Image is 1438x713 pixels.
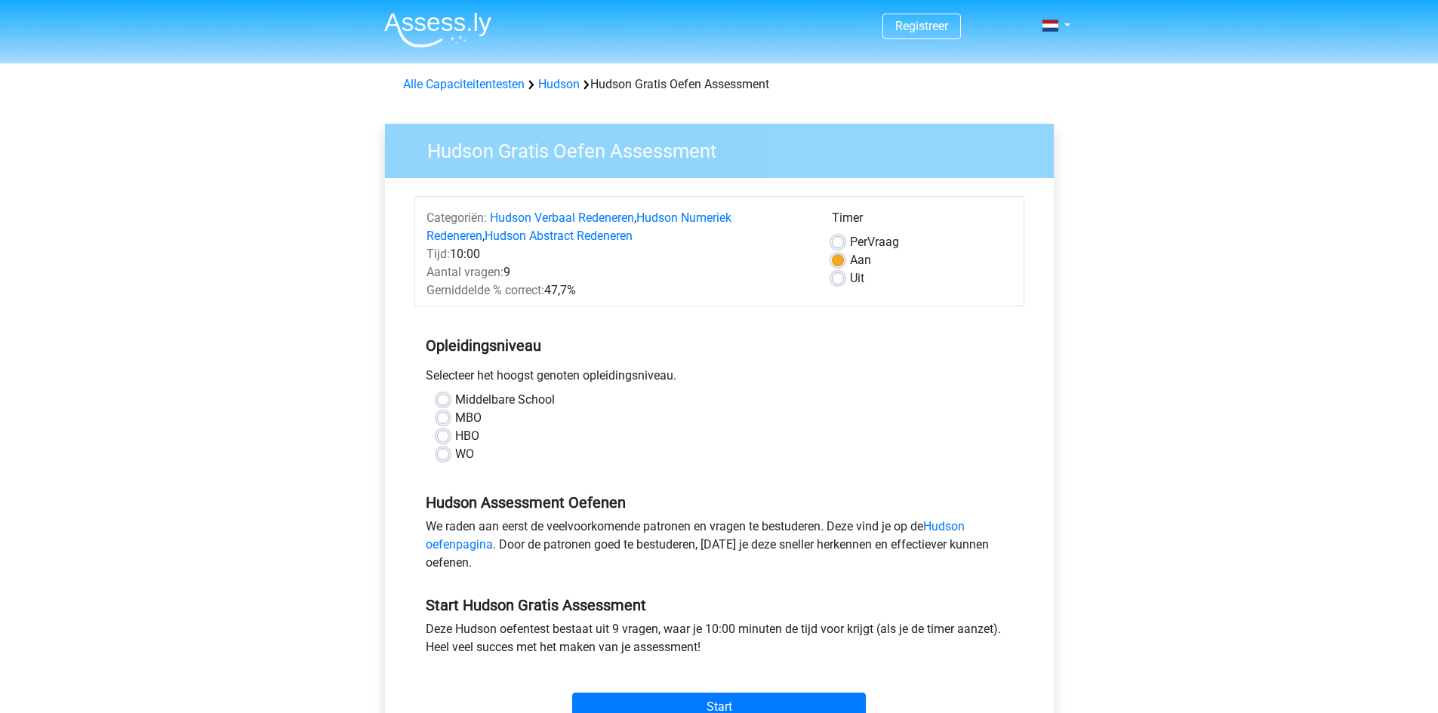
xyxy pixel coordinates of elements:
div: 9 [415,263,821,281]
h5: Start Hudson Gratis Assessment [426,596,1013,614]
div: Selecteer het hoogst genoten opleidingsniveau. [414,367,1024,391]
h3: Hudson Gratis Oefen Assessment [409,134,1042,163]
a: Alle Capaciteitentesten [403,77,525,91]
a: Hudson Numeriek Redeneren [426,211,731,243]
h5: Hudson Assessment Oefenen [426,493,1013,512]
img: Assessly [384,12,491,48]
a: Hudson Abstract Redeneren [485,229,633,243]
h5: Opleidingsniveau [426,330,1013,361]
label: Middelbare School [455,391,555,409]
label: Uit [850,269,864,287]
div: Deze Hudson oefentest bestaat uit 9 vragen, waar je 10:00 minuten de tijd voor krijgt (als je de ... [414,620,1024,662]
label: Vraag [850,233,899,251]
label: WO [455,445,474,463]
span: Gemiddelde % correct: [426,283,544,297]
span: Aantal vragen: [426,265,503,279]
label: Aan [850,251,871,269]
span: Tijd: [426,247,450,261]
label: MBO [455,409,482,427]
div: , , [415,209,821,245]
div: 10:00 [415,245,821,263]
div: 47,7% [415,281,821,300]
span: Per [850,235,867,249]
a: Hudson Verbaal Redeneren [490,211,634,225]
a: Registreer [895,19,948,33]
div: Timer [832,209,1012,233]
label: HBO [455,427,479,445]
div: We raden aan eerst de veelvoorkomende patronen en vragen te bestuderen. Deze vind je op de . Door... [414,518,1024,578]
div: Hudson Gratis Oefen Assessment [397,75,1042,94]
span: Categoriën: [426,211,487,225]
a: Hudson [538,77,580,91]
